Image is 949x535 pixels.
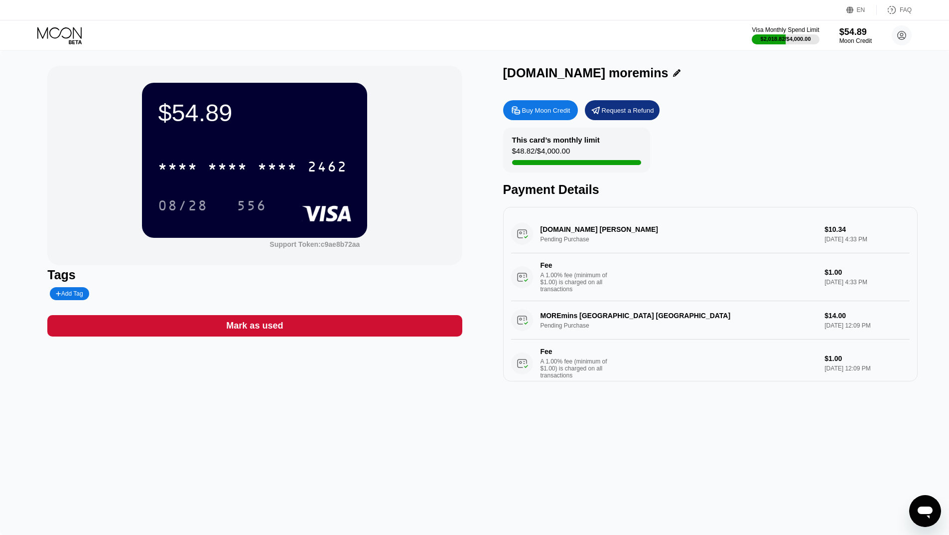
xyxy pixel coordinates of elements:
div: Fee [541,348,610,356]
div: FeeA 1.00% fee (minimum of $1.00) is charged on all transactions$1.00[DATE] 4:33 PM [511,253,910,301]
div: [DATE] 12:09 PM [824,365,909,372]
div: Request a Refund [585,100,660,120]
div: Add Tag [50,287,89,300]
div: $1.00 [824,355,909,362]
div: [DOMAIN_NAME] moremins [503,66,669,80]
div: FeeA 1.00% fee (minimum of $1.00) is charged on all transactions$1.00[DATE] 12:09 PM [511,340,910,387]
div: Mark as used [47,315,462,337]
div: Fee [541,261,610,269]
div: 556 [237,199,267,215]
div: This card’s monthly limit [512,136,600,144]
div: FAQ [900,6,912,13]
div: Buy Moon Credit [503,100,578,120]
div: Support Token:c9ae8b72aa [270,240,360,248]
div: $54.89 [158,99,351,127]
div: Support Token: c9ae8b72aa [270,240,360,248]
div: Request a Refund [602,106,654,115]
div: $54.89 [839,27,872,37]
div: Buy Moon Credit [522,106,570,115]
iframe: Button to launch messaging window [909,495,941,527]
div: Moon Credit [839,37,872,44]
div: Visa Monthly Spend Limit$2,018.82/$4,000.00 [752,26,819,44]
div: Payment Details [503,182,918,197]
div: [DATE] 4:33 PM [824,279,909,286]
div: 08/28 [150,193,215,218]
div: 08/28 [158,199,208,215]
div: Visa Monthly Spend Limit [752,26,819,33]
div: A 1.00% fee (minimum of $1.00) is charged on all transactions [541,272,615,293]
div: A 1.00% fee (minimum of $1.00) is charged on all transactions [541,358,615,379]
div: $54.89Moon Credit [839,27,872,44]
div: Add Tag [56,290,83,297]
div: 2462 [307,160,347,176]
div: 556 [229,193,274,218]
div: FAQ [877,5,912,15]
div: Tags [47,268,462,282]
div: $1.00 [824,268,909,276]
div: Mark as used [226,320,283,332]
div: EN [846,5,877,15]
div: $48.82 / $4,000.00 [512,147,570,160]
div: EN [857,6,865,13]
div: $2,018.82 / $4,000.00 [761,36,811,42]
